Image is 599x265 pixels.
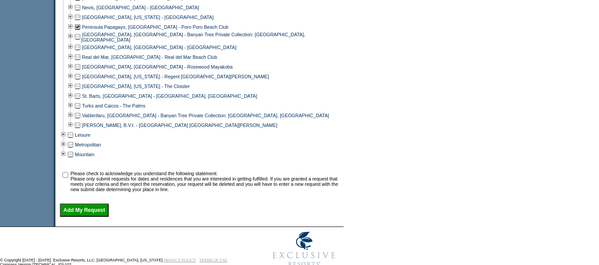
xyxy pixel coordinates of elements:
[75,132,90,138] a: Leisure
[82,93,257,99] a: St. Barts, [GEOGRAPHIC_DATA] - [GEOGRAPHIC_DATA], [GEOGRAPHIC_DATA]
[200,258,227,262] a: TERMS OF USE
[82,123,278,128] a: [PERSON_NAME], B.V.I. - [GEOGRAPHIC_DATA] [GEOGRAPHIC_DATA][PERSON_NAME]
[82,54,217,60] a: Real del Mar, [GEOGRAPHIC_DATA] - Real del Mar Beach Club
[75,142,101,147] a: Metropolitan
[82,45,236,50] a: [GEOGRAPHIC_DATA], [GEOGRAPHIC_DATA] - [GEOGRAPHIC_DATA]
[82,64,233,69] a: [GEOGRAPHIC_DATA], [GEOGRAPHIC_DATA] - Rosewood Mayakoba
[82,84,190,89] a: [GEOGRAPHIC_DATA], [US_STATE] - The Cloister
[164,258,196,262] a: PRIVACY POLICY
[82,103,145,108] a: Turks and Caicos - The Palms
[70,171,341,192] td: Please check to acknowledge you understand the following statement: Please only submit requests f...
[82,113,329,118] a: Vabbinfaru, [GEOGRAPHIC_DATA] - Banyan Tree Private Collection: [GEOGRAPHIC_DATA], [GEOGRAPHIC_DATA]
[82,5,199,10] a: Nevis, [GEOGRAPHIC_DATA] - [GEOGRAPHIC_DATA]
[82,15,214,20] a: [GEOGRAPHIC_DATA], [US_STATE] - [GEOGRAPHIC_DATA]
[82,24,228,30] a: Peninsula Papagayo, [GEOGRAPHIC_DATA] - Poro Poro Beach Club
[81,32,305,42] a: [GEOGRAPHIC_DATA], [GEOGRAPHIC_DATA] - Banyan Tree Private Collection: [GEOGRAPHIC_DATA], [GEOGRA...
[60,204,109,217] input: Add My Request
[75,152,94,157] a: Mountain
[82,74,269,79] a: [GEOGRAPHIC_DATA], [US_STATE] - Regent [GEOGRAPHIC_DATA][PERSON_NAME]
